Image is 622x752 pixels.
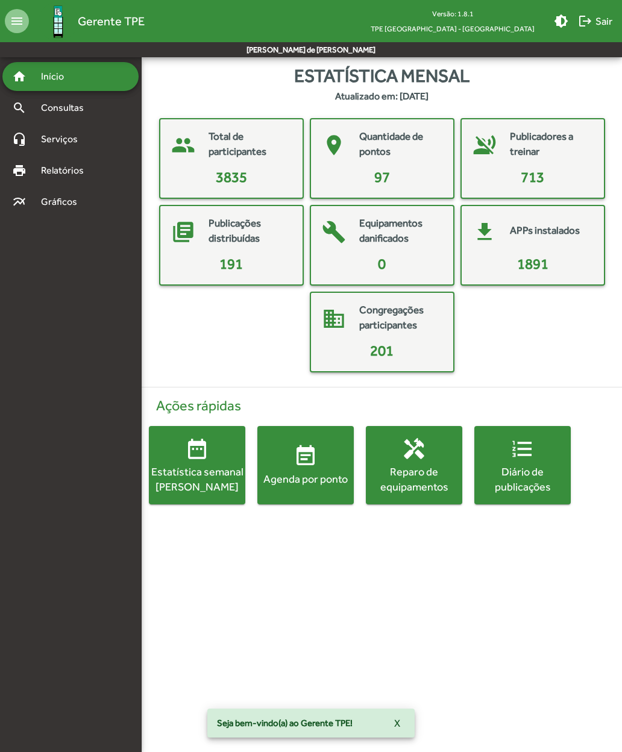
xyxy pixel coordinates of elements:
[578,10,612,32] span: Sair
[34,195,93,209] span: Gráficos
[554,14,568,28] mat-icon: brightness_medium
[316,214,352,250] mat-icon: build
[402,437,426,461] mat-icon: handyman
[510,223,580,239] mat-card-title: APPs instalados
[359,129,441,160] mat-card-title: Quantidade de pontos
[316,127,352,163] mat-icon: place
[29,2,145,41] a: Gerente TPE
[34,101,99,115] span: Consultas
[335,89,429,104] strong: Atualizado em: [DATE]
[78,11,145,31] span: Gerente TPE
[517,255,548,272] span: 1891
[361,21,544,36] span: TPE [GEOGRAPHIC_DATA] - [GEOGRAPHIC_DATA]
[385,712,410,734] button: X
[578,14,592,28] mat-icon: logout
[12,101,27,115] mat-icon: search
[165,127,201,163] mat-icon: people
[359,216,441,246] mat-card-title: Equipamentos danificados
[359,302,441,333] mat-card-title: Congregações participantes
[378,255,386,272] span: 0
[366,464,462,494] div: Reparo de equipamentos
[394,712,400,734] span: X
[12,195,27,209] mat-icon: multiline_chart
[257,471,354,486] div: Agenda por ponto
[474,464,571,494] div: Diário de publicações
[316,301,352,337] mat-icon: domain
[34,132,94,146] span: Serviços
[257,426,354,504] button: Agenda por ponto
[217,717,353,729] span: Seja bem-vindo(a) ao Gerente TPE!
[39,2,78,41] img: Logo
[466,127,503,163] mat-icon: voice_over_off
[34,163,99,178] span: Relatórios
[466,214,503,250] mat-icon: get_app
[370,342,394,359] span: 201
[366,426,462,504] button: Reparo de equipamentos
[474,426,571,504] button: Diário de publicações
[209,216,291,246] mat-card-title: Publicações distribuídas
[149,426,245,504] button: Estatística semanal [PERSON_NAME]
[12,69,27,84] mat-icon: home
[361,6,544,21] div: Versão: 1.8.1
[294,62,470,89] span: Estatística mensal
[34,69,81,84] span: Início
[149,464,245,494] div: Estatística semanal [PERSON_NAME]
[510,437,535,461] mat-icon: format_list_numbered
[185,437,209,461] mat-icon: date_range
[209,129,291,160] mat-card-title: Total de participantes
[521,169,544,185] span: 713
[294,444,318,468] mat-icon: event_note
[216,169,247,185] span: 3835
[12,163,27,178] mat-icon: print
[374,169,390,185] span: 97
[149,397,615,414] h4: Ações rápidas
[12,132,27,146] mat-icon: headset_mic
[219,255,243,272] span: 191
[165,214,201,250] mat-icon: library_books
[5,9,29,33] mat-icon: menu
[510,129,592,160] mat-card-title: Publicadores a treinar
[573,10,617,32] button: Sair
